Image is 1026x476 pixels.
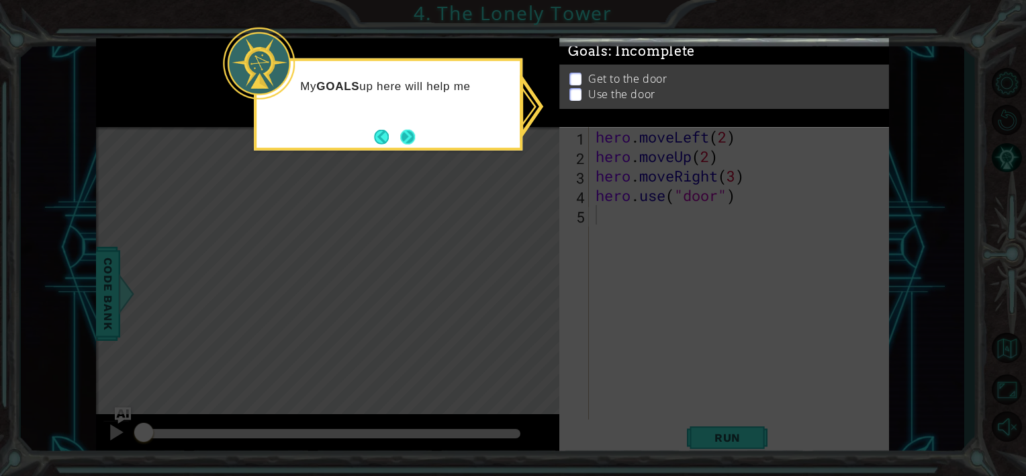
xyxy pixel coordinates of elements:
p: My up here will help me [300,79,510,93]
span: Goals [568,47,695,64]
button: Next [400,129,415,144]
strong: GOALS [316,79,359,92]
p: Get to the door [588,75,667,90]
span: : Incomplete [608,47,695,63]
p: Use the door [588,91,655,106]
button: Back [374,129,400,144]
